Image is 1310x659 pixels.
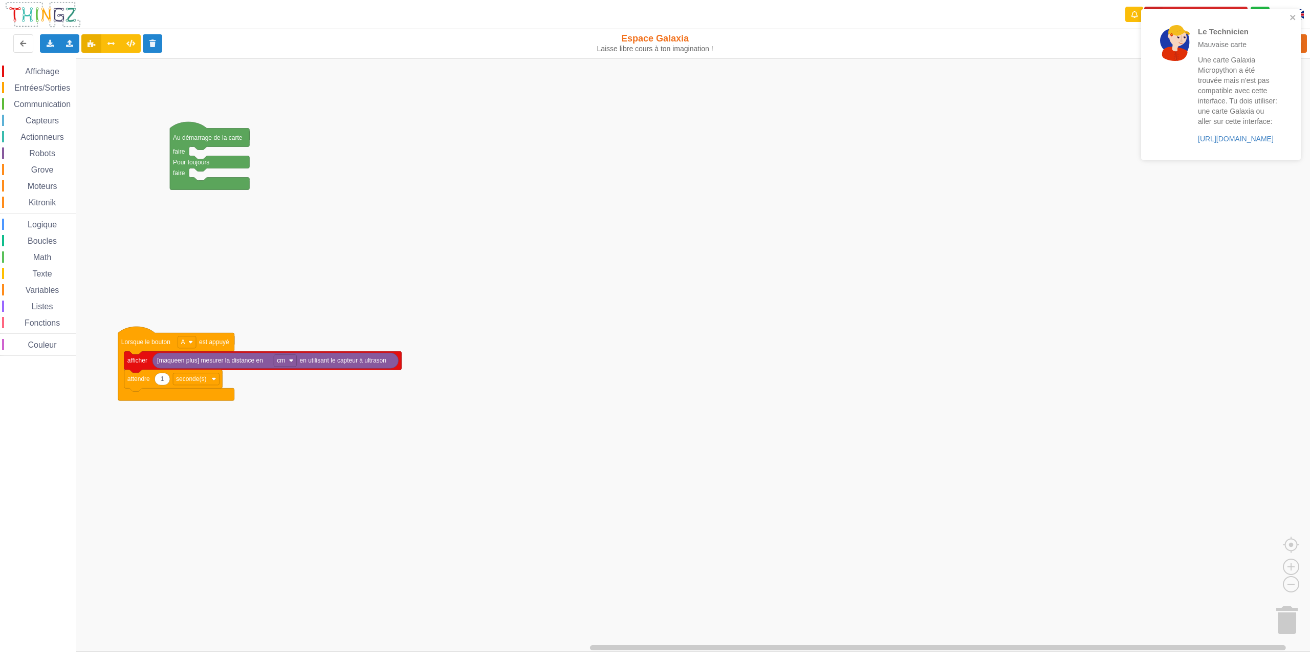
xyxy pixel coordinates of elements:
[31,269,53,278] span: Texte
[1198,26,1278,37] p: Le Technicien
[12,100,72,109] span: Communication
[1290,13,1297,23] button: close
[5,1,81,28] img: thingz_logo.png
[173,147,185,155] text: faire
[127,375,150,382] text: attendre
[27,198,57,207] span: Kitronik
[539,45,772,53] div: Laisse libre cours à ton imagination !
[28,149,57,158] span: Robots
[173,134,243,141] text: Au démarrage de la carte
[173,158,209,165] text: Pour toujours
[199,338,229,346] text: est appuyé
[1198,39,1278,50] p: Mauvaise carte
[19,133,65,141] span: Actionneurs
[157,357,263,364] text: [maqueen plus] mesurer la distance en
[24,67,60,76] span: Affichage
[26,220,58,229] span: Logique
[161,375,164,382] text: 1
[30,302,55,311] span: Listes
[32,253,53,262] span: Math
[24,286,61,294] span: Variables
[26,237,58,245] span: Boucles
[300,357,386,364] text: en utilisant le capteur à ultrason
[127,357,147,364] text: afficher
[24,116,60,125] span: Capteurs
[539,33,772,53] div: Espace Galaxia
[27,341,58,349] span: Couleur
[121,338,170,346] text: Lorsque le bouton
[30,165,55,174] span: Grove
[1144,7,1248,23] button: Appairer une carte
[173,169,185,176] text: faire
[26,182,59,190] span: Moteurs
[181,338,185,346] text: A
[176,375,206,382] text: seconde(s)
[1198,55,1278,126] p: Une carte Galaxia Micropython a été trouvée mais n'est pas compatible avec cette interface. Tu do...
[13,83,72,92] span: Entrées/Sorties
[1198,135,1274,143] a: [URL][DOMAIN_NAME]
[23,318,61,327] span: Fonctions
[277,357,285,364] text: cm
